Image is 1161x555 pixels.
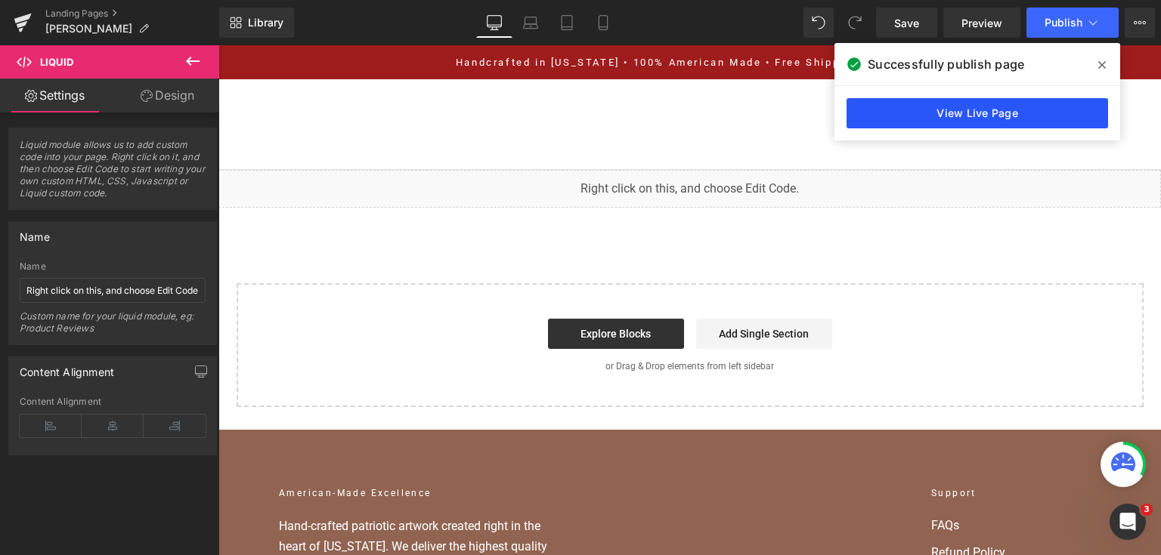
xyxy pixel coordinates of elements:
[45,23,132,35] span: [PERSON_NAME]
[840,8,870,38] button: Redo
[60,471,348,531] p: Hand-crafted patriotic artwork created right in the heart of [US_STATE]. We deliver the highest q...
[478,273,614,304] a: Add Single Section
[60,441,348,456] h2: American-Made Excellence
[847,98,1108,128] a: View Live Page
[45,8,219,20] a: Landing Pages
[330,273,466,304] a: Explore Blocks
[20,139,206,209] span: Liquid module allows us to add custom code into your page. Right click on it, and then choose Edi...
[1141,504,1153,516] span: 3
[713,498,882,516] a: Refund Policy
[219,8,294,38] a: New Library
[20,261,206,272] div: Name
[20,396,206,407] div: Content Alignment
[961,15,1002,31] span: Preview
[943,8,1020,38] a: Preview
[237,11,705,23] a: Handcrafted in [US_STATE] • 100% American Made • Free Shipping Over $100
[894,15,919,31] span: Save
[20,357,114,378] div: Content Alignment
[512,8,549,38] a: Laptop
[1045,17,1082,29] span: Publish
[549,8,585,38] a: Tablet
[113,79,222,113] a: Design
[713,471,882,489] a: FAQs
[40,56,73,68] span: Liquid
[713,441,882,456] h2: Support
[868,55,1024,73] span: Successfully publish page
[42,316,901,326] p: or Drag & Drop elements from left sidebar
[20,222,50,243] div: Name
[476,8,512,38] a: Desktop
[1125,8,1155,38] button: More
[585,8,621,38] a: Mobile
[20,310,206,344] div: Custom name for your liquid module, eg: Product Reviews
[1110,504,1146,540] iframe: Intercom live chat
[803,8,834,38] button: Undo
[248,16,283,29] span: Library
[1026,8,1119,38] button: Publish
